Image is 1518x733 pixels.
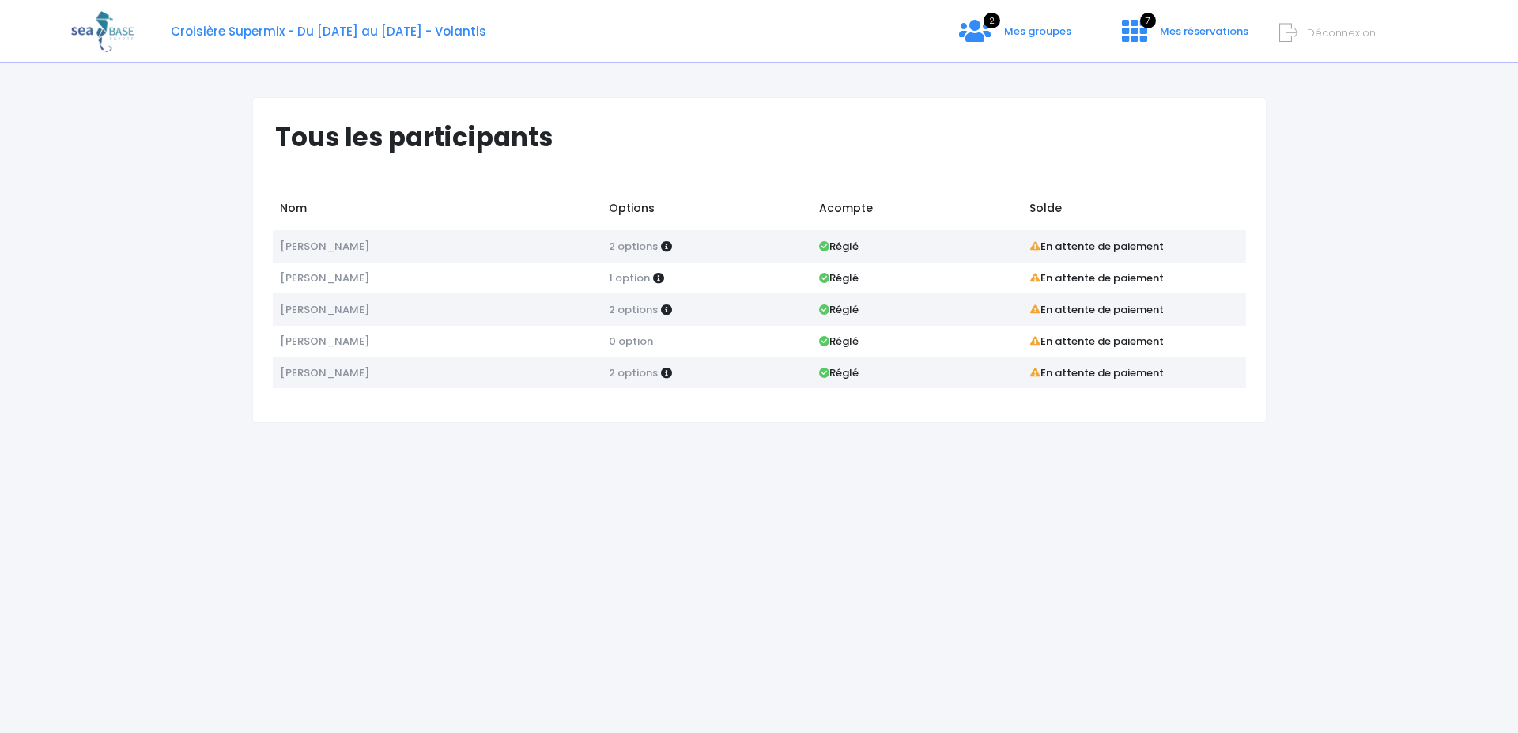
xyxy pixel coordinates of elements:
[946,29,1084,44] a: 2 Mes groupes
[171,23,486,40] span: Croisière Supermix - Du [DATE] au [DATE] - Volantis
[812,192,1022,230] td: Acompte
[819,239,859,254] strong: Réglé
[280,334,369,349] span: [PERSON_NAME]
[819,270,859,285] strong: Réglé
[1140,13,1156,28] span: 7
[609,365,658,380] span: 2 options
[280,270,369,285] span: [PERSON_NAME]
[819,302,859,317] strong: Réglé
[819,365,859,380] strong: Réglé
[819,334,859,349] strong: Réglé
[1029,302,1164,317] strong: En attente de paiement
[609,270,650,285] span: 1 option
[1109,29,1258,44] a: 7 Mes réservations
[1004,24,1071,39] span: Mes groupes
[1160,24,1248,39] span: Mes réservations
[1029,334,1164,349] strong: En attente de paiement
[1029,270,1164,285] strong: En attente de paiement
[609,302,658,317] span: 2 options
[609,239,658,254] span: 2 options
[280,302,369,317] span: [PERSON_NAME]
[609,334,653,349] span: 0 option
[1029,239,1164,254] strong: En attente de paiement
[280,239,369,254] span: [PERSON_NAME]
[273,192,602,230] td: Nom
[601,192,811,230] td: Options
[984,13,1000,28] span: 2
[1022,192,1246,230] td: Solde
[280,365,369,380] span: [PERSON_NAME]
[1307,25,1376,40] span: Déconnexion
[275,122,1258,153] h1: Tous les participants
[1029,365,1164,380] strong: En attente de paiement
